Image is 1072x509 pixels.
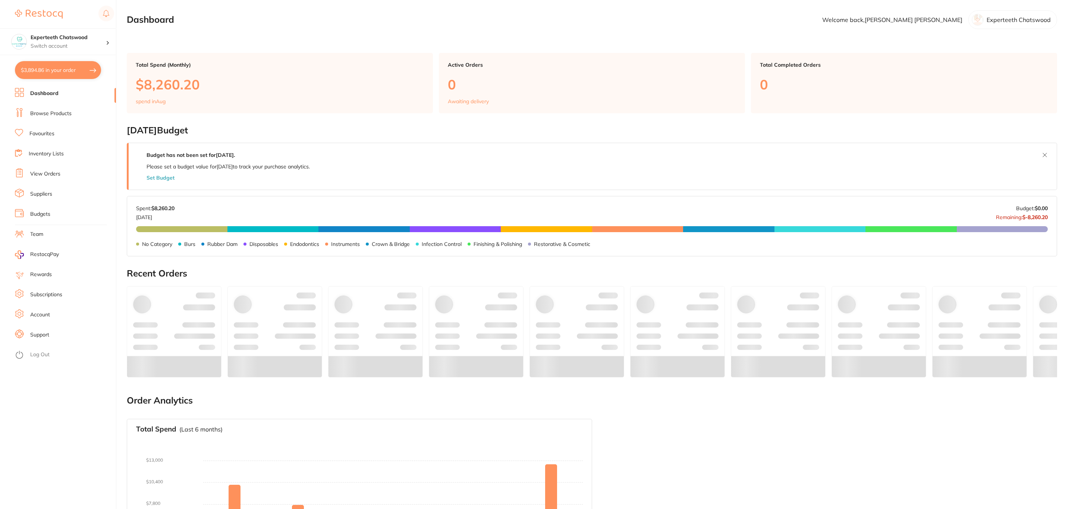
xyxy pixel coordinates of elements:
h2: Recent Orders [127,268,1057,279]
span: RestocqPay [30,251,59,258]
p: Welcome back, [PERSON_NAME] [PERSON_NAME] [822,16,962,23]
p: Burs [184,241,195,247]
p: Active Orders [448,62,736,68]
a: Subscriptions [30,291,62,298]
h4: Experteeth Chatswood [31,34,106,41]
p: Remaining: [996,211,1048,220]
img: Restocq Logo [15,10,63,19]
p: Experteeth Chatswood [987,16,1051,23]
strong: Budget has not been set for [DATE] . [147,152,235,158]
strong: $8,260.20 [151,205,175,212]
p: Total Spend (Monthly) [136,62,424,68]
p: 0 [760,77,1048,92]
p: Please set a budget value for [DATE] to track your purchase analytics. [147,164,310,170]
p: spend in Aug [136,98,166,104]
p: Restorative & Cosmetic [534,241,590,247]
a: Active Orders0Awaiting delivery [439,53,745,113]
p: Rubber Dam [207,241,238,247]
p: Spent: [136,205,175,211]
p: Awaiting delivery [448,98,489,104]
a: RestocqPay [15,250,59,259]
a: Total Spend (Monthly)$8,260.20spend inAug [127,53,433,113]
img: Experteeth Chatswood [12,34,26,49]
p: Switch account [31,42,106,50]
p: Crown & Bridge [372,241,410,247]
p: (Last 6 months) [179,426,223,433]
p: Infection Control [422,241,462,247]
h3: Total Spend [136,425,176,433]
a: Suppliers [30,190,52,198]
a: Support [30,331,49,339]
strong: $-8,260.20 [1022,214,1048,221]
a: Account [30,311,50,319]
button: $3,894.86 in your order [15,61,101,79]
p: Disposables [249,241,278,247]
p: [DATE] [136,211,175,220]
p: $8,260.20 [136,77,424,92]
a: Dashboard [30,90,59,97]
a: Browse Products [30,110,72,117]
p: Instruments [331,241,360,247]
a: Inventory Lists [29,150,64,158]
strong: $0.00 [1035,205,1048,212]
p: Budget: [1016,205,1048,211]
a: Favourites [29,130,54,137]
a: View Orders [30,170,60,178]
p: No Category [142,241,172,247]
img: RestocqPay [15,250,24,259]
a: Log Out [30,351,50,358]
button: Set Budget [147,175,175,181]
a: Budgets [30,211,50,218]
p: Finishing & Polishing [474,241,522,247]
h2: [DATE] Budget [127,125,1057,136]
a: Total Completed Orders0 [751,53,1057,113]
button: Log Out [15,349,114,361]
a: Restocq Logo [15,6,63,23]
p: Endodontics [290,241,319,247]
p: Total Completed Orders [760,62,1048,68]
h2: Order Analytics [127,395,1057,406]
h2: Dashboard [127,15,174,25]
a: Rewards [30,271,52,278]
a: Team [30,231,43,238]
p: 0 [448,77,736,92]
